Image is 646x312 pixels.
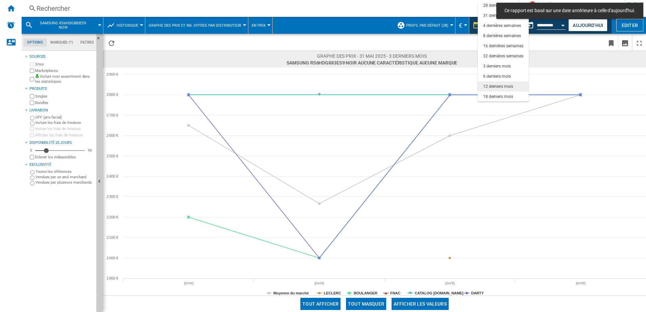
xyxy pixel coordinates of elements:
[483,13,513,19] div: 31 derniers jours
[483,84,513,89] div: 12 derniers mois
[483,63,511,69] div: 3 derniers mois
[483,53,523,59] div: 32 dernières semaines
[483,94,513,100] div: 18 derniers mois
[483,43,523,49] div: 16 dernières semaines
[483,74,511,79] div: 6 derniers mois
[483,23,521,29] div: 4 dernières semaines
[483,3,513,8] div: 28 derniers jours
[483,33,521,39] div: 8 dernières semaines
[502,7,637,14] span: Ce rapport est basé sur une date antérieure à celle d'aujourd'hui.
